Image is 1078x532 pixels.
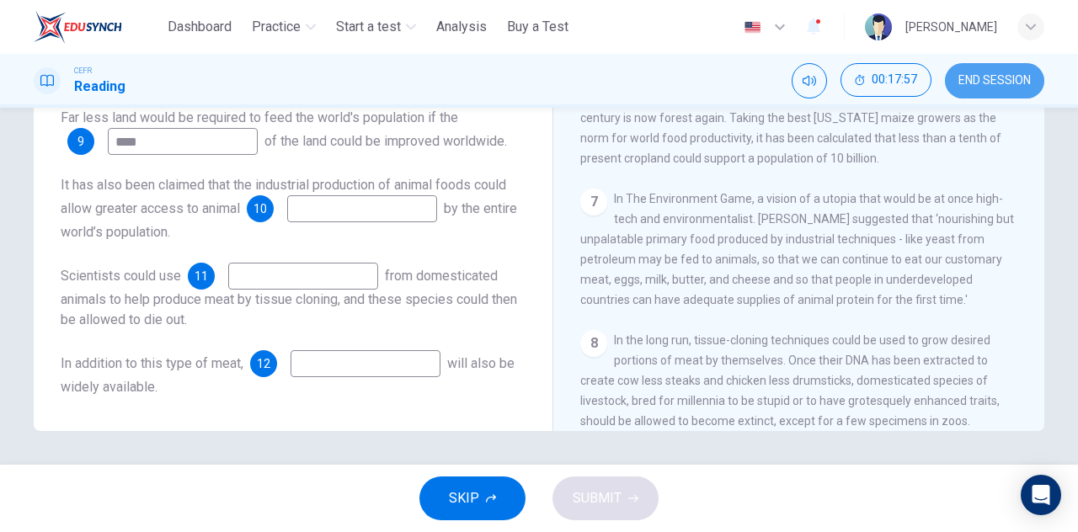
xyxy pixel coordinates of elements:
[958,74,1031,88] span: END SESSION
[945,63,1044,98] button: END SESSION
[252,17,301,37] span: Practice
[61,177,506,216] span: It has also been claimed that the industrial production of animal foods could allow greater acces...
[500,12,575,42] button: Buy a Test
[430,12,494,42] button: Analysis
[336,17,401,37] span: Start a test
[580,333,1009,488] span: In the long run, tissue-cloning techniques could be used to grow desired portions of meat by them...
[74,65,92,77] span: CEFR
[253,203,267,215] span: 10
[419,476,526,520] button: SKIP
[580,192,1014,306] span: In The Environment Game, a vision of a utopia that would be at once high-tech and environmentalis...
[841,63,931,98] div: Hide
[195,270,208,282] span: 11
[61,109,458,125] span: Far less land would be required to feed the world's population if the
[872,73,917,87] span: 00:17:57
[61,355,243,371] span: In addition to this type of meat,
[74,77,125,97] h1: Reading
[34,10,122,44] img: ELTC logo
[841,63,931,97] button: 00:17:57
[61,268,181,284] span: Scientists could use
[264,133,507,149] span: of the land could be improved worldwide.
[449,487,479,510] span: SKIP
[580,330,607,357] div: 8
[792,63,827,98] div: Mute
[436,17,487,37] span: Analysis
[61,268,517,327] span: from domesticated animals to help produce meat by tissue cloning, and these species could then be...
[507,17,568,37] span: Buy a Test
[742,21,763,34] img: en
[161,12,238,42] button: Dashboard
[580,189,607,215] div: 7
[329,12,423,42] button: Start a test
[77,136,84,147] span: 9
[905,17,997,37] div: [PERSON_NAME]
[245,12,323,42] button: Practice
[865,13,892,40] img: Profile picture
[168,17,232,37] span: Dashboard
[257,358,270,370] span: 12
[34,10,161,44] a: ELTC logo
[1021,475,1061,515] div: Open Intercom Messenger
